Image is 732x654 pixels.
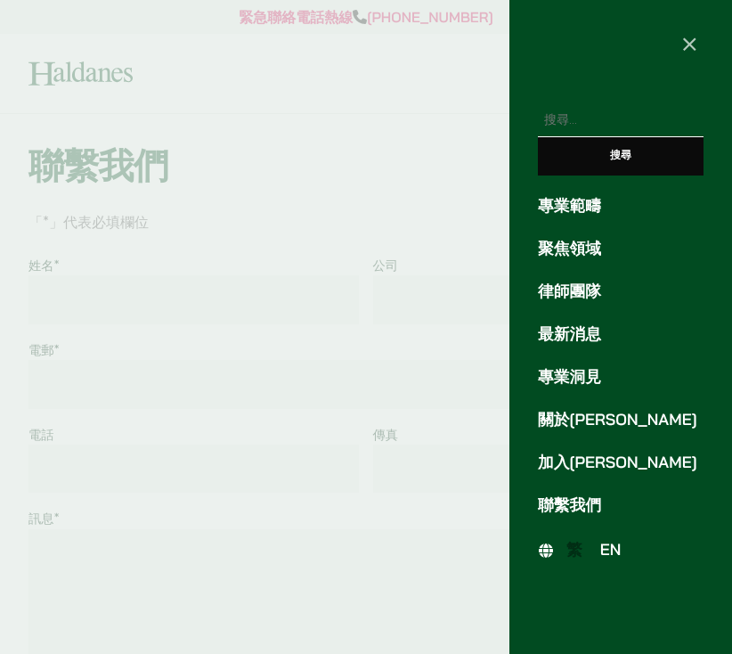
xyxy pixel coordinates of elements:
[557,537,591,563] a: 繁
[591,537,630,563] a: EN
[538,280,704,304] a: 律師團隊
[538,137,704,176] input: 搜尋
[681,27,698,59] span: ×
[538,408,704,432] a: 關於[PERSON_NAME]
[538,237,704,261] a: 聚焦領域
[538,323,704,347] a: 最新消息
[538,104,704,137] input: 搜尋關鍵字:
[538,365,704,389] a: 專業洞見
[538,494,704,518] a: 聯繫我們
[538,451,704,475] a: 加入[PERSON_NAME]
[538,194,704,218] a: 專業範疇
[566,540,582,560] span: 繁
[600,540,622,560] span: EN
